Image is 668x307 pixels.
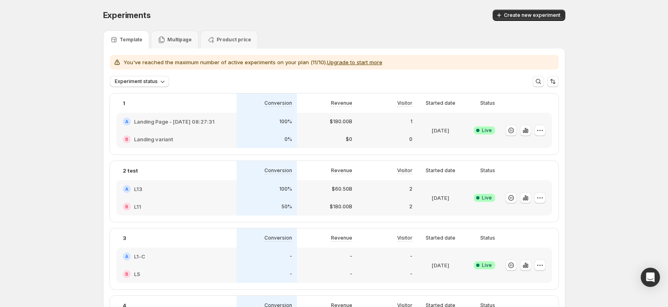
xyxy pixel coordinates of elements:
p: Visitor [397,235,412,241]
p: Conversion [264,100,292,106]
p: - [410,271,412,277]
p: 0% [284,136,292,142]
p: 3 [123,234,126,242]
h2: L1-C [134,252,145,260]
p: Multipage [167,37,192,43]
p: Revenue [331,167,352,174]
p: - [290,271,292,277]
span: Live [482,195,492,201]
p: 2 test [123,167,138,175]
button: Create new experiment [493,10,565,21]
h2: B [125,137,128,142]
span: Experiment status [115,78,158,85]
p: 2 [409,186,412,192]
p: Product price [217,37,251,43]
p: 50% [281,203,292,210]
span: Experiments [103,10,151,20]
p: Status [480,167,495,174]
p: Revenue [331,235,352,241]
p: - [410,253,412,260]
p: - [350,271,352,277]
p: 1 [410,118,412,125]
p: Template [120,37,142,43]
span: Live [482,262,492,268]
p: Started date [426,235,455,241]
p: - [290,253,292,260]
h2: A [125,254,128,259]
h2: L5 [134,270,140,278]
p: Started date [426,167,455,174]
h2: B [125,204,128,209]
p: Started date [426,100,455,106]
p: Conversion [264,167,292,174]
p: $180.00B [330,118,352,125]
p: Conversion [264,235,292,241]
p: $60.50B [332,186,352,192]
p: [DATE] [432,126,449,134]
p: You've reached the maximum number of active experiments on your plan (11/10). [124,58,382,66]
div: Open Intercom Messenger [641,268,660,287]
button: Upgrade to start more [327,59,382,65]
p: 0 [409,136,412,142]
h2: Landing Page - [DATE] 08:27:31 [134,118,215,126]
h2: A [125,187,128,191]
button: Sort the results [547,76,558,87]
h2: A [125,119,128,124]
p: Visitor [397,167,412,174]
p: Revenue [331,100,352,106]
p: 100% [279,186,292,192]
p: $180.00B [330,203,352,210]
p: 2 [409,203,412,210]
p: Status [480,235,495,241]
p: Visitor [397,100,412,106]
p: Status [480,100,495,106]
p: - [350,253,352,260]
h2: L11 [134,203,141,211]
span: Create new experiment [504,12,560,18]
button: Experiment status [110,76,169,87]
span: Live [482,127,492,134]
p: 1 [123,99,125,107]
p: 100% [279,118,292,125]
p: [DATE] [432,194,449,202]
h2: L13 [134,185,142,193]
p: [DATE] [432,261,449,269]
h2: Landing variant [134,135,173,143]
h2: B [125,272,128,277]
p: $0 [346,136,352,142]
